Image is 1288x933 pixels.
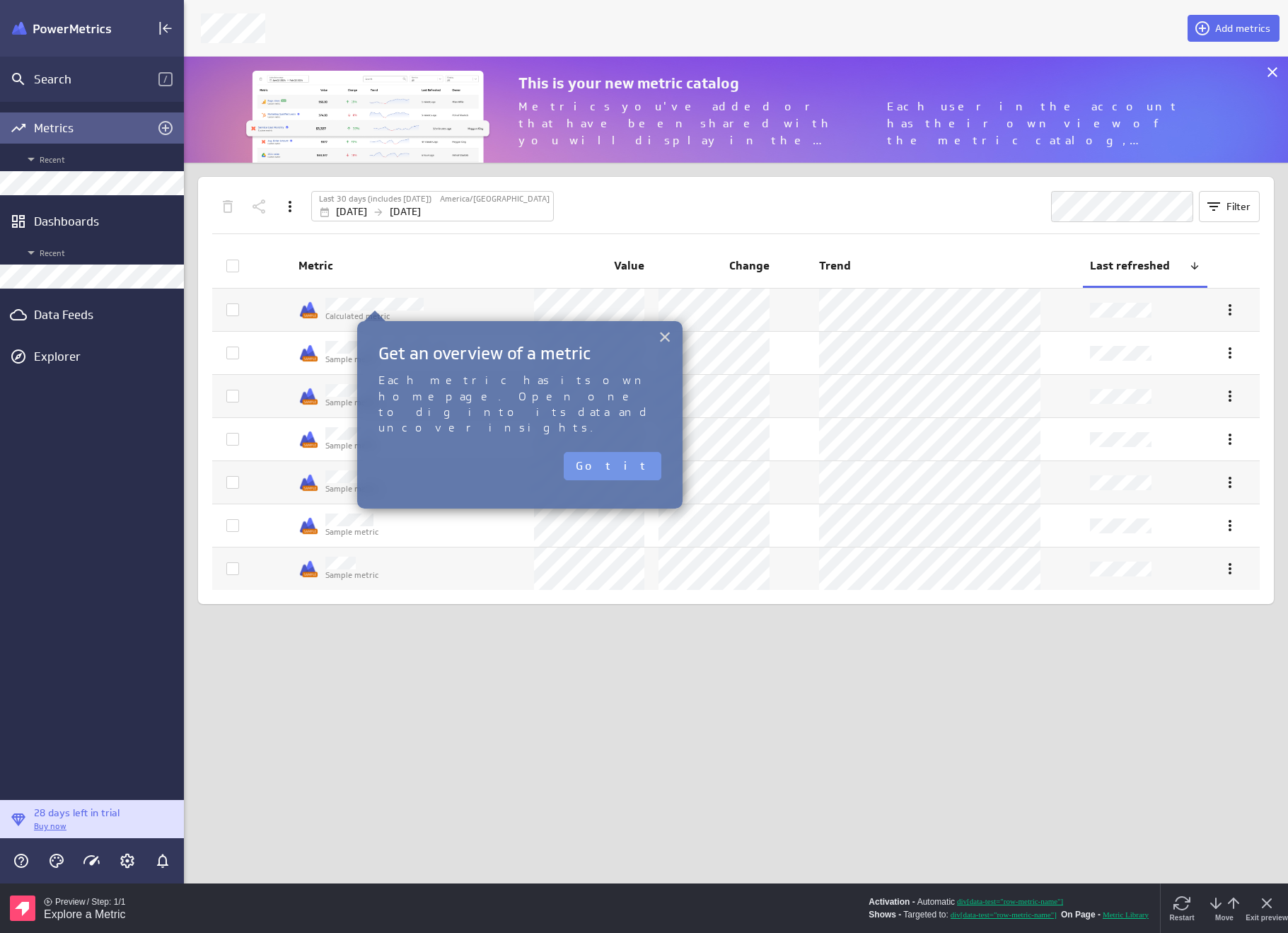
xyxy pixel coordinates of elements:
div: Sample metrics [298,429,318,449]
span: Filter [1226,200,1251,213]
span: Explore a Metric [44,82,126,94]
span: Exit preview [1246,88,1288,96]
div: Share [247,195,271,219]
strong: On Page - [1061,84,1101,93]
strong: Activation - [869,71,915,80]
div: More actions [1218,427,1242,451]
label: Last 30 days (includes today) [319,193,431,205]
div: More actions [1218,557,1242,581]
span: Trend [819,258,851,273]
svg: arrow-up [1225,69,1242,86]
img: Klipfolio_Sample.png [298,343,318,363]
img: Klipfolio_Sample.png [298,429,318,449]
div: Sep 03 2025 to Oct 02 2025 America/Toronto (GMT-4:00) [311,191,554,221]
p: [DATE] [336,204,367,219]
div: Delete [216,195,240,219]
div: Collapse [153,16,178,40]
span: Recent [23,151,177,168]
img: Klipfolio PowerMetrics Banner [12,22,111,35]
div: Sample metrics [298,343,318,363]
span: Preview [55,69,86,82]
span: Automatic [917,71,955,80]
p: [DATE] [390,204,421,219]
div: Sample metrics [298,473,318,492]
span: Restart [1169,88,1194,96]
p: Each metric has its own homepage. Open one to dig into its data and uncover insights. [378,373,661,436]
div: More actions [1218,298,1242,322]
span: Value [614,258,644,273]
div: Sample metrics [298,386,318,406]
span: Add metrics [1215,22,1270,35]
img: metric-library-banner.png [244,71,492,180]
div: Add metrics [153,116,178,140]
strong: Shows - [869,84,901,93]
p: Each user in the account has their own view of the metric catalog, which may include metrics they... [887,98,1197,149]
div: Data Feeds [34,307,150,323]
div: div[data-test="row-metric-name"] [951,84,1057,93]
p: Calculated metric [325,311,424,323]
p: 28 days left in trial [34,806,120,821]
div: More actions [1218,514,1242,538]
div: Explorer [34,349,180,364]
div: Sample metrics [298,559,318,579]
p: This is your new metric catalog [518,74,1197,93]
div: Reverse sort direction [1189,260,1200,272]
div: Metrics [34,120,150,136]
p: Metrics you've added or that have been shared with you will display in the catalog. If you just c... [518,98,865,149]
div: More actions [1218,341,1242,365]
div: More actions [1218,384,1242,408]
div: Search [34,71,158,87]
p: Sample metric [325,483,378,495]
button: Filter [1199,191,1260,222]
p: Sample metric [325,354,446,366]
span: Recent [23,244,177,261]
span: / [158,72,173,86]
p: Buy now [34,821,120,833]
img: Klipfolio_Sample.png [298,300,318,320]
span: Last refreshed [1090,258,1189,273]
img: Klipfolio_Sample.png [298,559,318,579]
div: Last 30 days (includes [DATE])America/[GEOGRAPHIC_DATA][DATE][DATE] [311,191,554,221]
label: America/[GEOGRAPHIC_DATA] [440,193,550,205]
div: div[data-test="row-metric-name"] [957,71,1063,80]
div: More actions [1218,470,1242,494]
span: Move [1215,88,1234,96]
p: Sample metric [325,440,378,452]
button: Close [658,325,672,348]
div: Sample metrics [298,516,318,535]
span: Targeted to: [903,84,948,93]
img: Klipfolio_Sample.png [298,386,318,406]
svg: refresh-clockwise [1173,69,1190,86]
p: Sample metric [325,397,393,409]
svg: play [44,71,52,80]
div: More actions [278,195,302,219]
svg: x [1258,69,1275,86]
span: Change [729,258,770,273]
h2: Get an overview of a metric [378,342,661,364]
a: Metric Library [1103,84,1149,93]
svg: arrow-down [1207,69,1224,86]
div: Dashboards [34,214,150,229]
p: Sample metric [325,569,378,581]
p: Sample metric [325,526,378,538]
span: Metric [298,258,520,273]
img: Klipfolio_Sample.png [298,473,318,492]
img: Klipfolio_Sample.png [298,516,318,535]
button: Add metrics [1188,15,1280,42]
button: Got it [564,452,661,480]
span: / Step: 1/1 [87,69,126,82]
div: Sample metrics [298,300,318,320]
